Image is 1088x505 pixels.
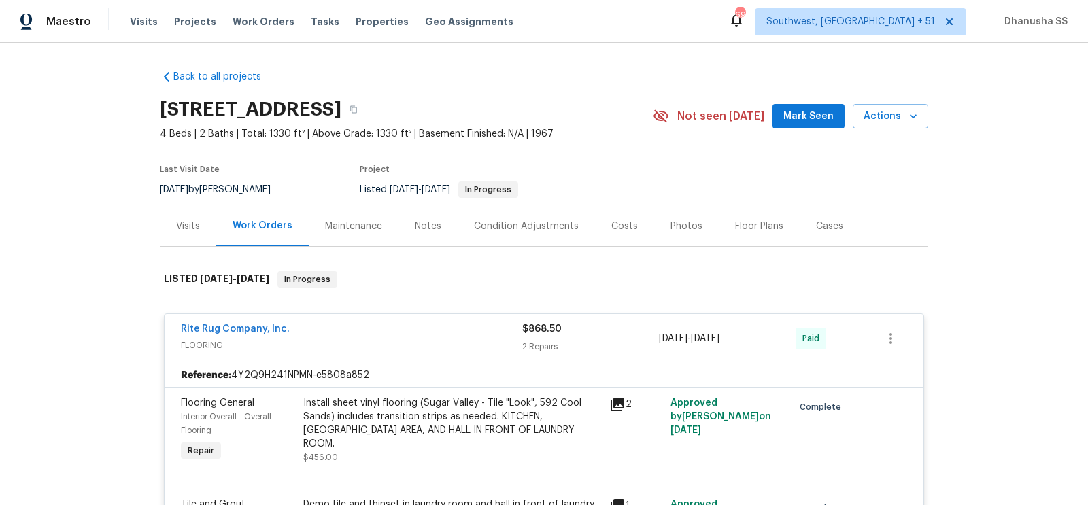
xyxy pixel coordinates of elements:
button: Actions [853,104,928,129]
span: Complete [800,400,847,414]
b: Reference: [181,368,231,382]
span: Maestro [46,15,91,29]
span: Properties [356,15,409,29]
a: Rite Rug Company, Inc. [181,324,290,334]
div: Cases [816,220,843,233]
span: Visits [130,15,158,29]
span: Mark Seen [783,108,834,125]
div: 690 [735,8,745,22]
span: Projects [174,15,216,29]
span: [DATE] [659,334,687,343]
span: Not seen [DATE] [677,109,764,123]
span: Project [360,165,390,173]
span: Tasks [311,17,339,27]
span: - [659,332,719,345]
div: Costs [611,220,638,233]
span: Southwest, [GEOGRAPHIC_DATA] + 51 [766,15,935,29]
div: Notes [415,220,441,233]
h6: LISTED [164,271,269,288]
span: [DATE] [200,274,233,283]
span: - [390,185,450,194]
div: Install sheet vinyl flooring (Sugar Valley - Tile "Look", 592 Cool Sands) includes transition str... [303,396,601,451]
div: Maintenance [325,220,382,233]
div: by [PERSON_NAME] [160,181,287,198]
div: 2 Repairs [522,340,659,353]
span: [DATE] [670,425,701,435]
span: [DATE] [237,274,269,283]
span: [DATE] [691,334,719,343]
span: FLOORING [181,338,522,352]
span: Listed [360,185,518,194]
span: [DATE] [390,185,418,194]
span: Interior Overall - Overall Flooring [181,413,271,434]
h2: [STREET_ADDRESS] [160,103,341,116]
span: - [200,274,269,283]
span: Work Orders [233,15,294,29]
div: 2 [609,396,662,413]
span: In Progress [279,273,336,286]
span: Paid [802,332,825,345]
div: Floor Plans [735,220,783,233]
span: 4 Beds | 2 Baths | Total: 1330 ft² | Above Grade: 1330 ft² | Basement Finished: N/A | 1967 [160,127,653,141]
span: Flooring General [181,398,254,408]
span: $868.50 [522,324,562,334]
div: 4Y2Q9H241NPMN-e5808a852 [165,363,923,387]
div: Condition Adjustments [474,220,579,233]
span: Approved by [PERSON_NAME] on [670,398,771,435]
span: Last Visit Date [160,165,220,173]
div: Work Orders [233,219,292,232]
button: Mark Seen [772,104,845,129]
span: In Progress [460,186,517,194]
span: Geo Assignments [425,15,513,29]
div: Photos [670,220,702,233]
div: Visits [176,220,200,233]
span: $456.00 [303,453,338,462]
span: Dhanusha SS [999,15,1068,29]
div: LISTED [DATE]-[DATE]In Progress [160,258,928,301]
span: Actions [864,108,917,125]
span: [DATE] [160,185,188,194]
span: Repair [182,444,220,457]
span: [DATE] [422,185,450,194]
a: Back to all projects [160,70,290,84]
